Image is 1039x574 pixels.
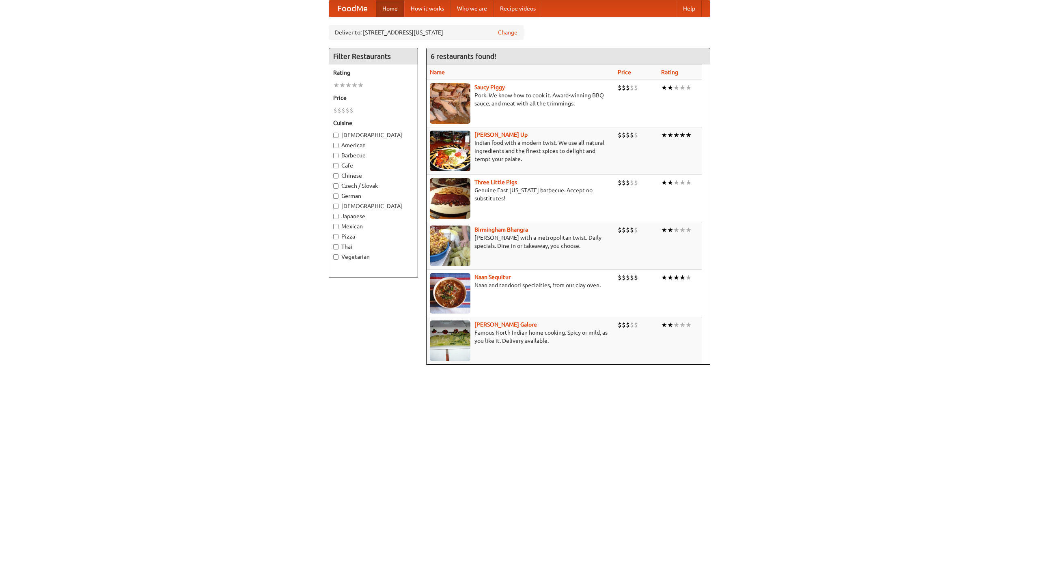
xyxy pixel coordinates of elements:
[667,131,673,140] li: ★
[474,226,528,233] a: Birmingham Bhangra
[431,52,496,60] ng-pluralize: 6 restaurants found!
[333,193,338,199] input: German
[661,226,667,234] li: ★
[333,141,414,149] label: American
[673,320,679,329] li: ★
[376,0,404,17] a: Home
[494,0,542,17] a: Recipe videos
[333,202,414,210] label: [DEMOGRAPHIC_DATA]
[679,131,685,140] li: ★
[634,83,638,92] li: $
[685,131,692,140] li: ★
[673,178,679,187] li: ★
[667,83,673,92] li: ★
[474,179,517,185] a: Three Little Pigs
[661,320,667,329] li: ★
[333,254,338,260] input: Vegetarian
[685,178,692,187] li: ★
[430,178,470,219] img: littlepigs.jpg
[474,321,537,328] a: [PERSON_NAME] Galore
[333,172,414,180] label: Chinese
[430,131,470,171] img: curryup.jpg
[333,204,338,209] input: [DEMOGRAPHIC_DATA]
[626,320,630,329] li: $
[622,273,626,282] li: $
[430,320,470,361] img: currygalore.jpg
[333,81,339,90] li: ★
[333,151,414,159] label: Barbecue
[430,186,611,202] p: Genuine East [US_STATE] barbecue. Accept no substitutes!
[430,91,611,107] p: Pork. We know how to cook it. Award-winning BBQ sauce, and meat with all the trimmings.
[685,320,692,329] li: ★
[661,131,667,140] li: ★
[685,273,692,282] li: ★
[430,281,611,289] p: Naan and tandoori specialties, from our clay oven.
[333,232,414,241] label: Pizza
[333,212,414,220] label: Japanese
[618,178,622,187] li: $
[333,69,414,77] h5: Rating
[630,320,634,329] li: $
[333,243,414,251] label: Thai
[622,226,626,234] li: $
[618,69,631,75] a: Price
[630,178,634,187] li: $
[685,83,692,92] li: ★
[430,226,470,266] img: bhangra.jpg
[626,178,630,187] li: $
[349,106,354,115] li: $
[333,153,338,158] input: Barbecue
[618,273,622,282] li: $
[430,329,611,345] p: Famous North Indian home cooking. Spicy or mild, as you like it. Delivery available.
[474,274,511,280] b: Naan Sequitur
[337,106,341,115] li: $
[661,83,667,92] li: ★
[630,226,634,234] li: $
[634,320,638,329] li: $
[667,226,673,234] li: ★
[333,222,414,230] label: Mexican
[634,273,638,282] li: $
[661,178,667,187] li: ★
[333,119,414,127] h5: Cuisine
[622,320,626,329] li: $
[339,81,345,90] li: ★
[430,234,611,250] p: [PERSON_NAME] with a metropolitan twist. Daily specials. Dine-in or takeaway, you choose.
[679,178,685,187] li: ★
[451,0,494,17] a: Who we are
[430,273,470,314] img: naansequitur.jpg
[333,94,414,102] h5: Price
[333,133,338,138] input: [DEMOGRAPHIC_DATA]
[667,273,673,282] li: ★
[333,234,338,239] input: Pizza
[333,224,338,229] input: Mexican
[329,0,376,17] a: FoodMe
[329,48,418,64] h4: Filter Restaurants
[630,131,634,140] li: $
[358,81,364,90] li: ★
[333,192,414,200] label: German
[345,106,349,115] li: $
[679,273,685,282] li: ★
[673,131,679,140] li: ★
[333,143,338,148] input: American
[404,0,451,17] a: How it works
[333,183,338,189] input: Czech / Slovak
[474,131,528,138] a: [PERSON_NAME] Up
[630,83,634,92] li: $
[474,84,505,90] a: Saucy Piggy
[430,139,611,163] p: Indian food with a modern twist. We use all-natural ingredients and the finest spices to delight ...
[333,244,338,249] input: Thai
[685,226,692,234] li: ★
[618,320,622,329] li: $
[679,226,685,234] li: ★
[626,226,630,234] li: $
[622,83,626,92] li: $
[351,81,358,90] li: ★
[345,81,351,90] li: ★
[634,178,638,187] li: $
[661,69,678,75] a: Rating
